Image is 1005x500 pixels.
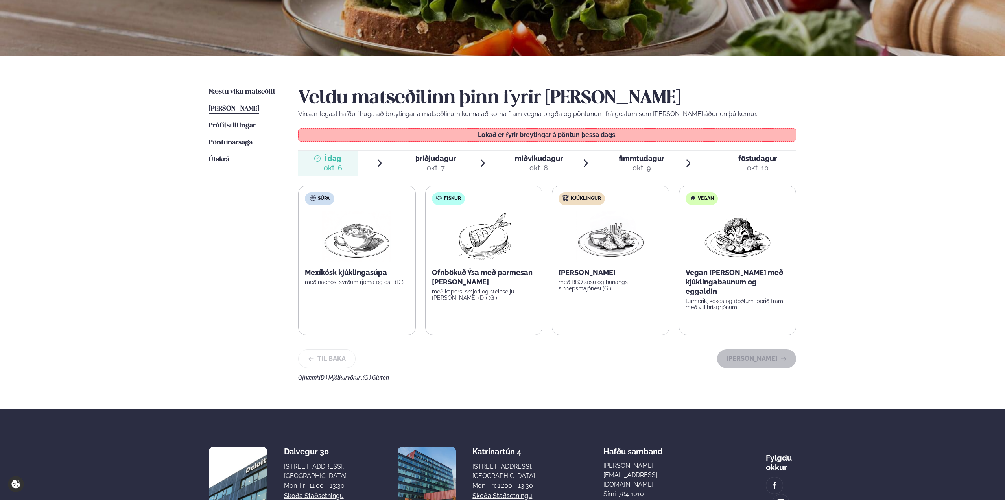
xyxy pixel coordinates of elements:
img: chicken.svg [562,195,569,201]
p: Vegan [PERSON_NAME] með kjúklingabaunum og eggaldin [686,268,790,296]
div: Mon-Fri: 11:00 - 13:30 [284,481,347,491]
a: [PERSON_NAME][EMAIL_ADDRESS][DOMAIN_NAME] [603,461,698,489]
img: Vegan.png [703,211,772,262]
div: Fylgdu okkur [766,447,796,472]
div: [STREET_ADDRESS], [GEOGRAPHIC_DATA] [472,462,535,481]
a: Útskrá [209,155,229,164]
p: Sími: 784 1010 [603,489,698,499]
div: Ofnæmi: [298,375,796,381]
span: þriðjudagur [415,154,456,162]
button: [PERSON_NAME] [717,349,796,368]
span: Hafðu samband [603,441,663,456]
img: Fish.png [449,211,518,262]
span: fimmtudagur [619,154,664,162]
img: fish.svg [436,195,442,201]
p: túrmerik, kókos og döðlum, borið fram með villihrísgrjónum [686,298,790,310]
p: með kapers, smjöri og steinselju [PERSON_NAME] (D ) (G ) [432,288,536,301]
a: Prófílstillingar [209,121,256,131]
div: [STREET_ADDRESS], [GEOGRAPHIC_DATA] [284,462,347,481]
span: Pöntunarsaga [209,139,253,146]
div: okt. 6 [324,163,342,173]
div: okt. 10 [738,163,777,173]
span: Súpa [318,196,330,202]
span: Næstu viku matseðill [209,89,275,95]
p: Vinsamlegast hafðu í huga að breytingar á matseðlinum kunna að koma fram vegna birgða og pöntunum... [298,109,796,119]
h2: Veldu matseðilinn þinn fyrir [PERSON_NAME] [298,87,796,109]
p: [PERSON_NAME] [559,268,663,277]
div: Mon-Fri: 11:00 - 13:30 [472,481,535,491]
p: Ofnbökuð Ýsa með parmesan [PERSON_NAME] [432,268,536,287]
span: Útskrá [209,156,229,163]
span: [PERSON_NAME] [209,105,259,112]
a: Næstu viku matseðill [209,87,275,97]
img: Soup.png [322,211,391,262]
span: (G ) Glúten [363,375,389,381]
div: okt. 9 [619,163,664,173]
a: Pöntunarsaga [209,138,253,148]
span: Prófílstillingar [209,122,256,129]
a: image alt [766,477,783,494]
div: Dalvegur 30 [284,447,347,456]
button: Til baka [298,349,356,368]
div: okt. 7 [415,163,456,173]
img: Chicken-wings-legs.png [576,211,645,262]
span: (D ) Mjólkurvörur , [319,375,363,381]
span: miðvikudagur [515,154,563,162]
span: Vegan [698,196,714,202]
a: Cookie settings [8,476,24,492]
img: Vegan.svg [690,195,696,201]
p: Mexíkósk kjúklingasúpa [305,268,409,277]
p: með BBQ sósu og hunangs sinnepsmajónesi (G ) [559,279,663,292]
div: okt. 8 [515,163,563,173]
span: Í dag [324,154,342,163]
img: soup.svg [310,195,316,201]
span: föstudagur [738,154,777,162]
div: Katrínartún 4 [472,447,535,456]
span: Kjúklingur [571,196,601,202]
p: með nachos, sýrðum rjóma og osti (D ) [305,279,409,285]
img: image alt [770,481,779,490]
span: Fiskur [444,196,461,202]
p: Lokað er fyrir breytingar á pöntun þessa dags. [306,132,788,138]
a: [PERSON_NAME] [209,104,259,114]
